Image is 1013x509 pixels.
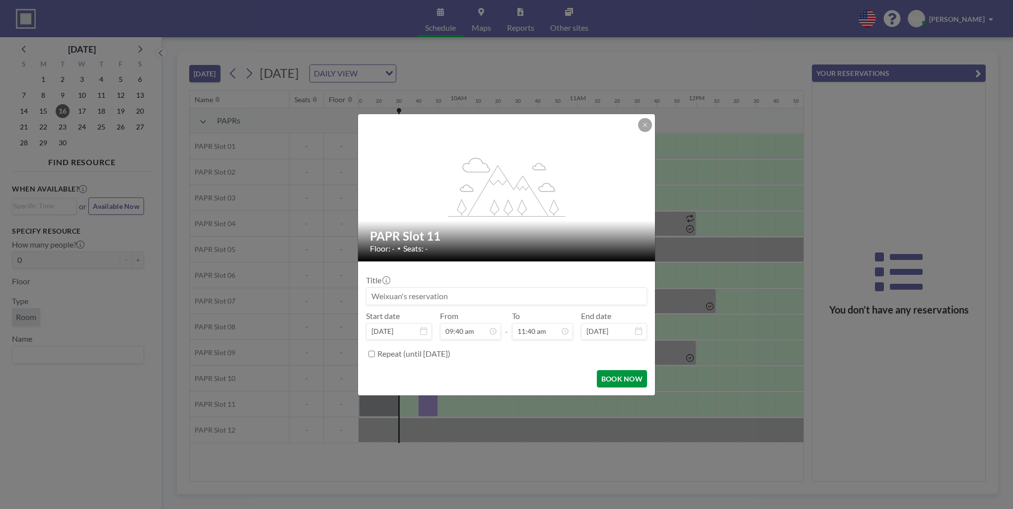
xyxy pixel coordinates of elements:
label: End date [581,311,611,321]
input: Weixuan's reservation [366,288,647,305]
span: • [397,245,401,252]
label: To [512,311,520,321]
span: Seats: - [403,244,428,254]
span: - [505,315,508,336]
label: Start date [366,311,400,321]
label: Repeat (until [DATE]) [377,349,450,359]
g: flex-grow: 1.2; [448,157,566,216]
label: From [440,311,458,321]
button: BOOK NOW [597,370,647,387]
label: Title [366,275,389,285]
h2: PAPR Slot 11 [370,229,644,244]
span: Floor: - [370,244,395,254]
